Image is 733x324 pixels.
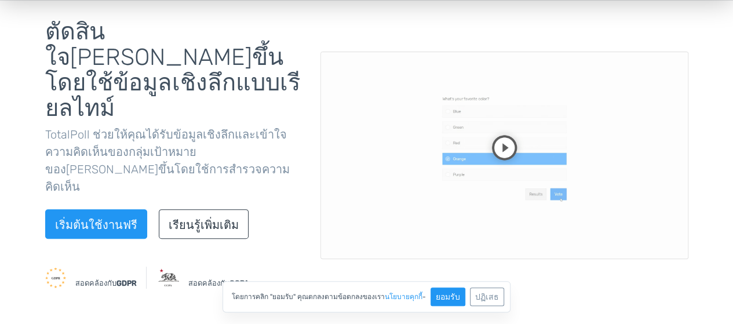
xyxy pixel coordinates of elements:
[232,293,385,301] font: โดยการคลิก "ยอมรับ" คุณตกลงตามข้อตกลงของเรา
[159,209,249,239] a: เรียนรู้เพิ่มเติม
[45,69,300,122] font: โดยใช้ข้อมูลเชิงลึกแบบเรียลไทม์
[55,218,137,232] font: เริ่มต้นใช้งานฟรี
[422,293,426,301] font: -
[436,292,460,302] font: ยอมรับ
[188,279,229,287] font: สอดคล้องกับ
[75,279,116,287] font: สอดคล้องกับ
[45,128,290,194] font: TotalPoll ช่วยให้คุณได้รับข้อมูลเชิงลึกและเข้าใจความคิดเห็นของกลุ่มเป้าหมายของ[PERSON_NAME]ขึ้นโด...
[158,267,179,288] img: ซีซีพีเอ
[385,293,422,300] a: นโยบายคุกกี้
[116,279,137,287] font: GDPR
[169,218,239,232] font: เรียนรู้เพิ่มเติม
[45,18,283,71] font: ตัดสินใจ[PERSON_NAME]ขึ้น
[45,209,147,239] a: เริ่มต้นใช้งานฟรี
[475,292,499,302] font: ปฏิเสธ
[45,267,66,288] img: จีดีพีอาร์
[431,287,465,306] button: ยอมรับ
[470,287,504,306] button: ปฏิเสธ
[229,279,249,287] font: CCPA
[385,293,422,301] font: นโยบายคุกกี้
